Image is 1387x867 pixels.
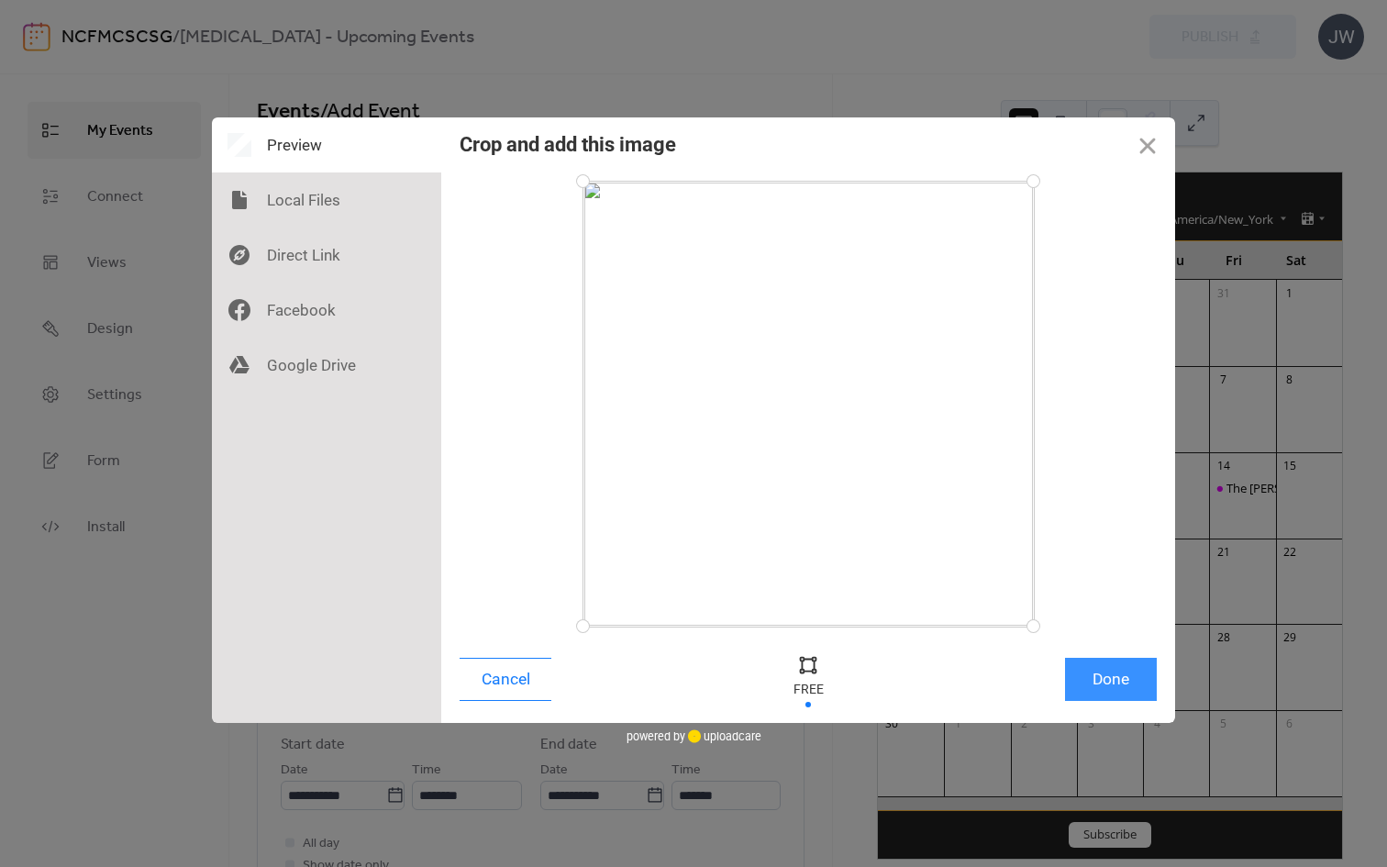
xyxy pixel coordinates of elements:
[460,133,676,156] div: Crop and add this image
[1120,117,1175,172] button: Close
[627,723,761,750] div: powered by
[212,172,441,228] div: Local Files
[1065,658,1157,701] button: Done
[212,117,441,172] div: Preview
[460,658,551,701] button: Cancel
[212,338,441,393] div: Google Drive
[212,228,441,283] div: Direct Link
[685,729,761,743] a: uploadcare
[212,283,441,338] div: Facebook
